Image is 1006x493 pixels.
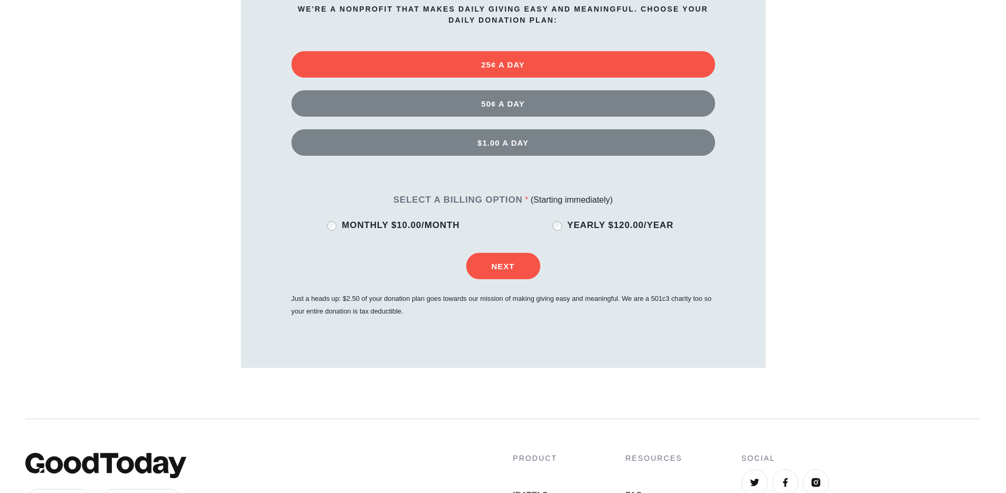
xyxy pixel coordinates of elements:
[298,5,708,24] strong: We're a nonprofit that makes daily giving easy and meaningful. Choose your daily donation plan:
[552,221,562,231] input: Yearly $120.00/year
[741,453,981,464] h4: Social
[625,453,682,464] h4: Resources
[811,477,821,488] img: Instagram
[749,477,760,488] img: Twitter
[567,220,605,230] span: Yearly
[327,221,336,231] input: Monthly $10.00/month
[391,220,459,230] strong: $10.00/month
[608,220,674,230] strong: $120.00/year
[513,453,566,464] h4: Product
[25,453,186,478] img: GoodToday
[780,477,791,488] img: Facebook
[393,195,523,205] label: Select a billing option
[292,295,712,315] small: Just a heads up: $2.50 of your donation plan goes towards our mission of making giving easy and m...
[292,129,715,156] button: $1.00 A DAY
[466,253,540,279] button: Next
[342,220,388,230] span: Monthly
[292,51,715,78] button: 25¢ A DAY
[531,195,613,204] span: (Starting immediately)
[292,90,715,117] button: 50¢ A DAY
